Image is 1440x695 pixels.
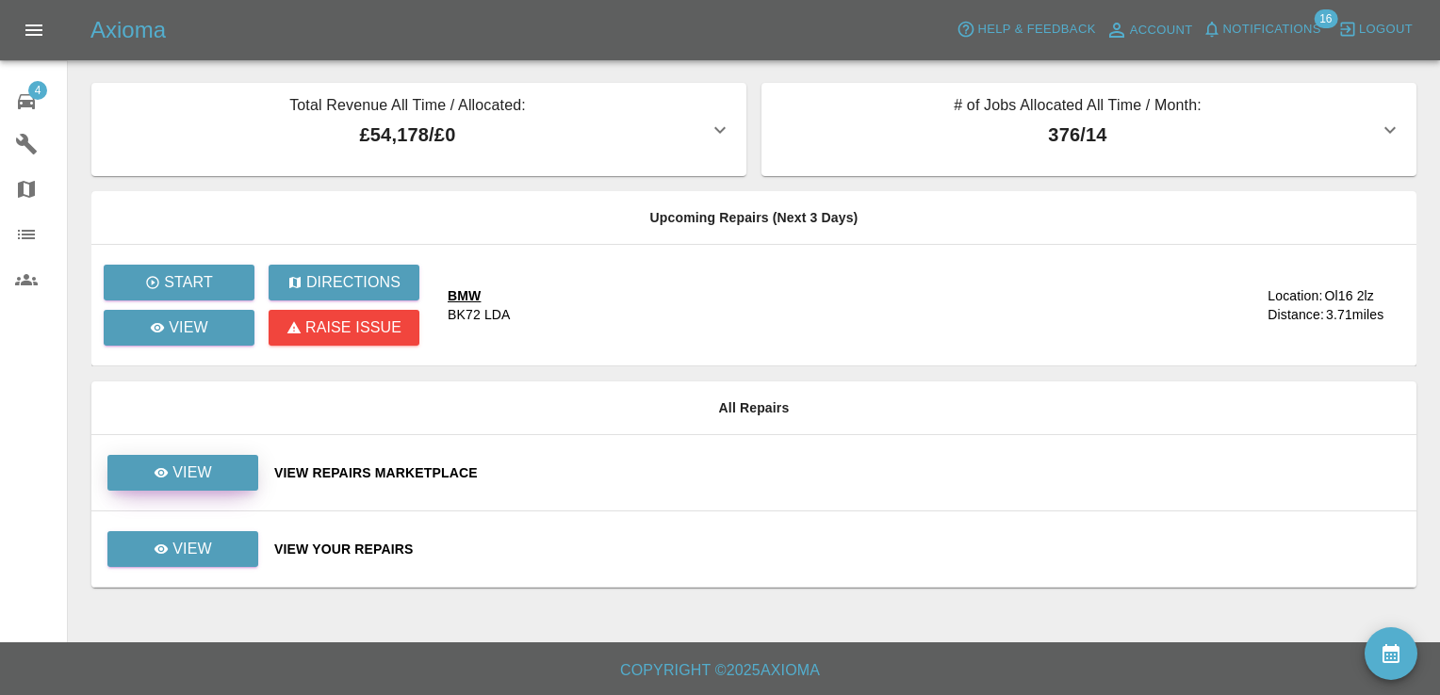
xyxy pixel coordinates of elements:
button: Raise issue [269,310,419,346]
a: Account [1101,15,1198,45]
a: View Repairs Marketplace [274,463,1401,482]
button: Help & Feedback [952,15,1100,44]
div: BK72 LDA [448,305,511,324]
button: availability [1365,627,1417,680]
div: Location: [1268,286,1322,305]
button: Directions [269,265,419,300]
p: Raise issue [305,316,401,339]
span: Logout [1359,19,1413,40]
th: All Repairs [91,381,1416,435]
button: # of Jobs Allocated All Time / Month:376/14 [761,83,1416,176]
span: Notifications [1223,19,1321,40]
p: View [169,316,208,339]
p: View [172,538,212,560]
h5: Axioma [90,15,166,45]
a: View [107,455,258,491]
p: £54,178 / £0 [106,121,709,149]
h6: Copyright © 2025 Axioma [15,657,1425,684]
p: View [172,461,212,484]
span: 16 [1314,9,1337,28]
a: View [106,464,259,479]
a: BMWBK72 LDA [448,286,1213,324]
a: Location:Ol16 2lzDistance:3.71miles [1228,286,1401,324]
a: View [104,310,254,346]
div: BMW [448,286,511,305]
p: # of Jobs Allocated All Time / Month: [777,94,1379,121]
span: Help & Feedback [977,19,1095,40]
span: 4 [28,81,47,100]
p: Start [164,271,213,294]
span: Account [1130,20,1193,41]
button: Total Revenue All Time / Allocated:£54,178/£0 [91,83,746,176]
th: Upcoming Repairs (Next 3 Days) [91,191,1416,245]
p: Directions [306,271,401,294]
div: Ol16 2lz [1324,286,1374,305]
button: Start [104,265,254,300]
div: 3.71 miles [1326,305,1401,324]
a: View Your Repairs [274,540,1401,558]
button: Notifications [1198,15,1326,44]
div: Distance: [1268,305,1324,324]
p: Total Revenue All Time / Allocated: [106,94,709,121]
p: 376 / 14 [777,121,1379,149]
button: Open drawer [11,8,57,53]
a: View [106,541,259,556]
button: Logout [1334,15,1417,44]
a: View [107,531,258,567]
